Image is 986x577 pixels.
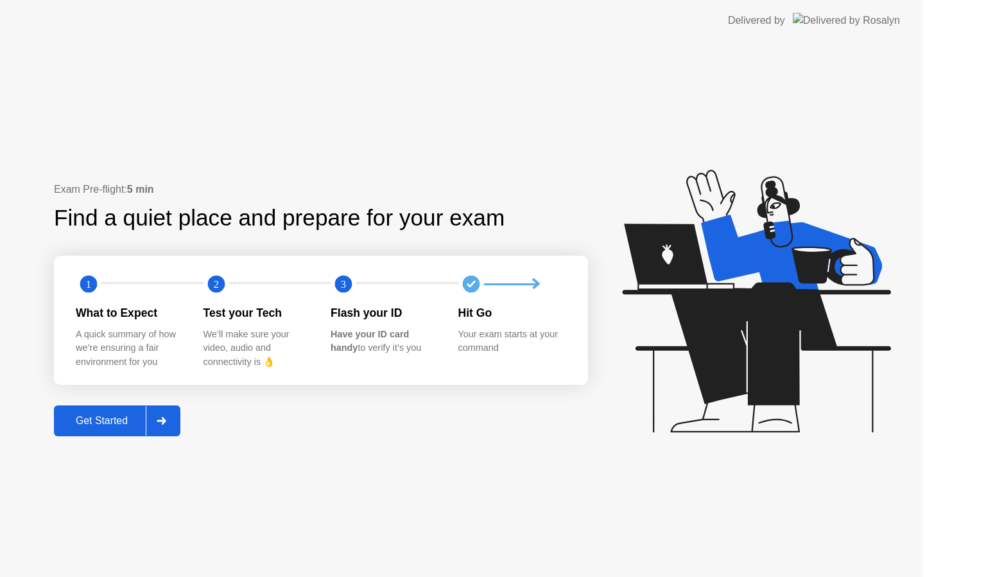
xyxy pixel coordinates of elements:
div: What to Expect [76,305,183,321]
text: 3 [341,278,346,290]
div: We’ll make sure your video, audio and connectivity is 👌 [203,328,311,369]
img: Delivered by Rosalyn [793,13,900,28]
b: 5 min [127,184,154,195]
div: Test your Tech [203,305,311,321]
div: Your exam starts at your command [458,328,566,355]
div: A quick summary of how we’re ensuring a fair environment for you [76,328,183,369]
b: Have your ID card handy [331,329,409,353]
div: Flash your ID [331,305,438,321]
button: Get Started [54,405,180,436]
div: to verify it’s you [331,328,438,355]
text: 1 [86,278,91,290]
div: Hit Go [458,305,566,321]
div: Exam Pre-flight: [54,182,588,197]
div: Get Started [58,415,146,427]
text: 2 [213,278,218,290]
div: Delivered by [728,13,785,28]
div: Find a quiet place and prepare for your exam [54,201,506,235]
